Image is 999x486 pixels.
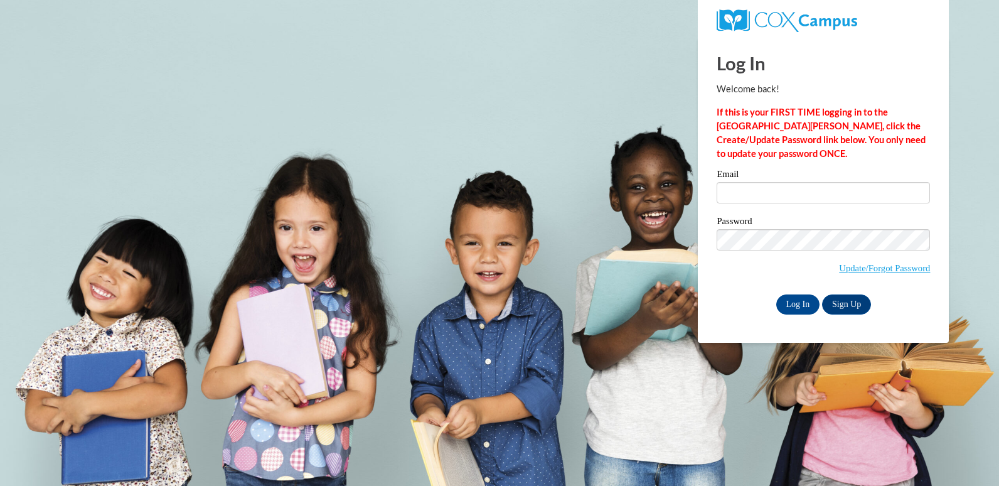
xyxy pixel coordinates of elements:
a: Sign Up [822,294,871,315]
h1: Log In [717,50,930,76]
label: Email [717,170,930,182]
a: COX Campus [717,14,857,25]
label: Password [717,217,930,229]
input: Log In [776,294,820,315]
p: Welcome back! [717,82,930,96]
a: Update/Forgot Password [839,263,930,273]
img: COX Campus [717,9,857,32]
strong: If this is your FIRST TIME logging in to the [GEOGRAPHIC_DATA][PERSON_NAME], click the Create/Upd... [717,107,926,159]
